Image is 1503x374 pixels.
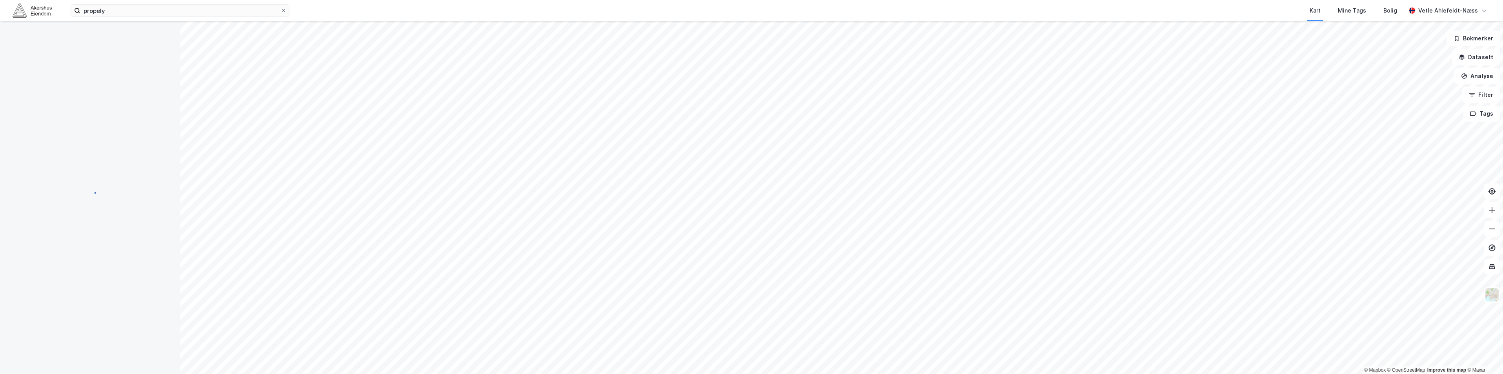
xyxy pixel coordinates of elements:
a: Improve this map [1427,367,1466,373]
button: Tags [1463,106,1500,122]
div: Vetle Ahlefeldt-Næss [1418,6,1478,15]
button: Filter [1462,87,1500,103]
iframe: Chat Widget [1464,336,1503,374]
input: Søk på adresse, matrikkel, gårdeiere, leietakere eller personer [80,5,280,16]
button: Analyse [1454,68,1500,84]
button: Datasett [1452,49,1500,65]
img: spinner.a6d8c91a73a9ac5275cf975e30b51cfb.svg [84,187,96,199]
button: Bokmerker [1447,31,1500,46]
div: Mine Tags [1338,6,1366,15]
img: Z [1485,287,1499,302]
div: Kontrollprogram for chat [1464,336,1503,374]
img: akershus-eiendom-logo.9091f326c980b4bce74ccdd9f866810c.svg [13,4,52,17]
a: Mapbox [1364,367,1386,373]
div: Bolig [1383,6,1397,15]
div: Kart [1310,6,1321,15]
a: OpenStreetMap [1387,367,1425,373]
